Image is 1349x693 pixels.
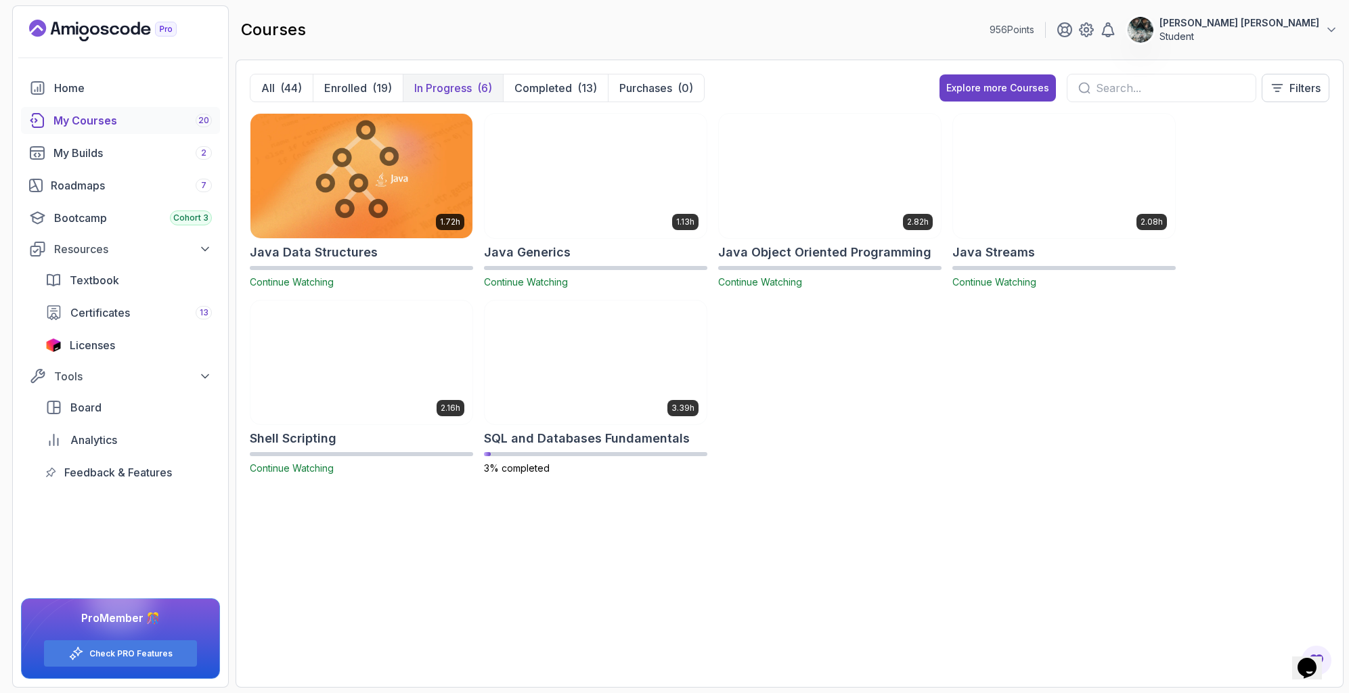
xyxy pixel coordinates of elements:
div: (19) [372,80,392,96]
button: Enrolled(19) [313,74,403,102]
a: SQL and Databases Fundamentals card3.39hSQL and Databases Fundamentals3% completed [484,300,707,476]
p: In Progress [414,80,472,96]
div: (13) [577,80,597,96]
p: 3.39h [671,403,694,413]
a: Shell Scripting card2.16hShell ScriptingContinue Watching [250,300,473,476]
p: Enrolled [324,80,367,96]
h2: Java Object Oriented Programming [718,243,931,262]
img: SQL and Databases Fundamentals card [485,300,707,425]
button: Completed(13) [503,74,608,102]
h2: Java Data Structures [250,243,378,262]
img: jetbrains icon [45,338,62,352]
p: 2.82h [907,217,929,227]
button: Resources [21,237,220,261]
div: My Courses [53,112,212,129]
p: 1.72h [440,217,460,227]
div: Bootcamp [54,210,212,226]
button: Explore more Courses [939,74,1056,102]
p: 1.13h [676,217,694,227]
p: Completed [514,80,572,96]
h2: Java Streams [952,243,1035,262]
h2: Shell Scripting [250,429,336,448]
h2: courses [241,19,306,41]
a: Check PRO Features [89,648,173,659]
div: Tools [54,368,212,384]
a: licenses [37,332,220,359]
p: 956 Points [990,23,1034,37]
button: In Progress(6) [403,74,503,102]
p: All [261,80,275,96]
a: Java Streams card2.08hJava StreamsContinue Watching [952,113,1176,289]
span: Continue Watching [250,462,334,474]
span: 2 [201,148,206,158]
span: Feedback & Features [64,464,172,480]
a: roadmaps [21,172,220,199]
h2: Java Generics [484,243,571,262]
a: Java Data Structures card1.72hJava Data StructuresContinue Watching [250,113,473,289]
span: 7 [201,180,206,191]
button: Filters [1262,74,1329,102]
span: 13 [200,307,208,318]
input: Search... [1096,80,1245,96]
span: Analytics [70,432,117,448]
p: Student [1159,30,1319,43]
span: Continue Watching [250,276,334,288]
a: textbook [37,267,220,294]
img: Java Generics card [485,114,707,238]
span: 3% completed [484,462,550,474]
a: bootcamp [21,204,220,231]
p: 2.08h [1141,217,1163,227]
span: Cohort 3 [173,213,208,223]
button: All(44) [250,74,313,102]
a: home [21,74,220,102]
a: board [37,394,220,421]
button: Check PRO Features [43,640,198,667]
a: certificates [37,299,220,326]
img: Shell Scripting card [250,300,472,425]
span: Textbook [70,272,119,288]
a: Java Object Oriented Programming card2.82hJava Object Oriented ProgrammingContinue Watching [718,113,942,289]
img: user profile image [1128,17,1153,43]
p: [PERSON_NAME] [PERSON_NAME] [1159,16,1319,30]
span: Continue Watching [484,276,568,288]
img: Java Object Oriented Programming card [719,114,941,238]
button: Purchases(0) [608,74,704,102]
span: 20 [198,115,209,126]
div: Resources [54,241,212,257]
div: (6) [477,80,492,96]
a: Landing page [29,20,208,41]
span: Licenses [70,337,115,353]
p: 2.16h [441,403,460,413]
a: builds [21,139,220,166]
img: Java Streams card [953,114,1175,238]
button: Tools [21,364,220,388]
a: courses [21,107,220,134]
button: user profile image[PERSON_NAME] [PERSON_NAME]Student [1127,16,1338,43]
img: Java Data Structures card [250,114,472,238]
span: Continue Watching [718,276,802,288]
span: Board [70,399,102,416]
p: Purchases [619,80,672,96]
h2: SQL and Databases Fundamentals [484,429,690,448]
a: analytics [37,426,220,453]
a: Java Generics card1.13hJava GenericsContinue Watching [484,113,707,289]
span: Continue Watching [952,276,1036,288]
span: Certificates [70,305,130,321]
div: Explore more Courses [946,81,1049,95]
div: Roadmaps [51,177,212,194]
div: (0) [678,80,693,96]
iframe: chat widget [1292,639,1335,679]
div: (44) [280,80,302,96]
p: Filters [1289,80,1321,96]
div: Home [54,80,212,96]
a: feedback [37,459,220,486]
div: My Builds [53,145,212,161]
